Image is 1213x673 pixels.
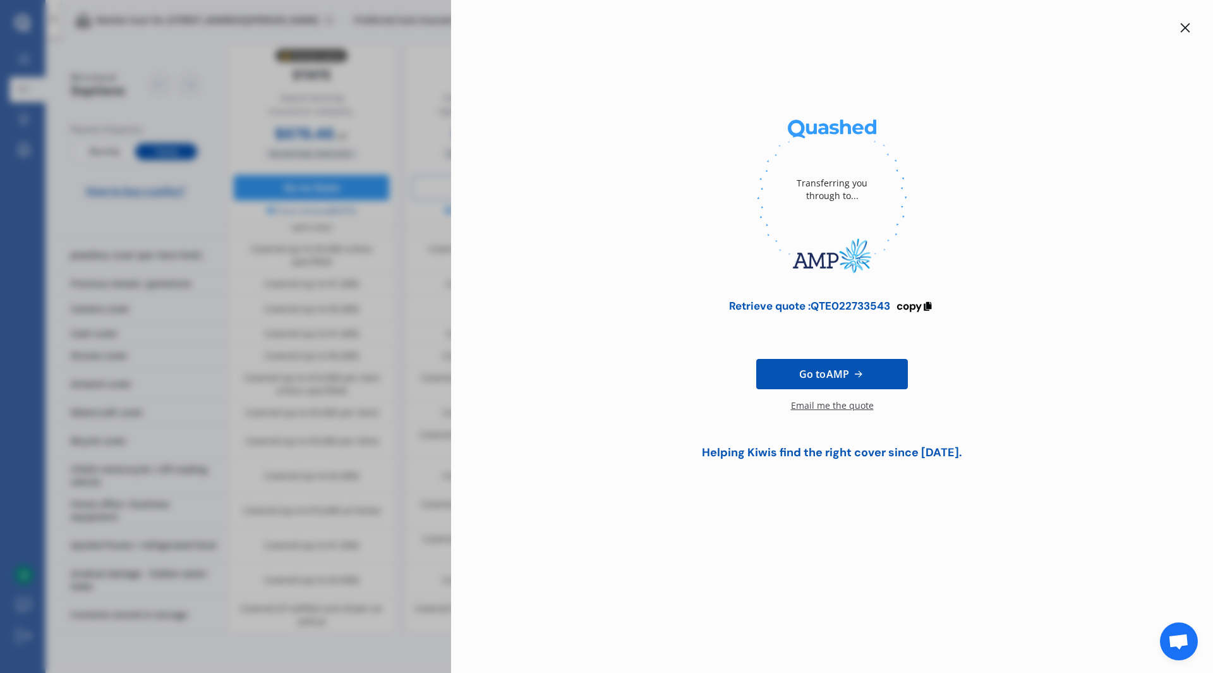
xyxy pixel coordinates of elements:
span: copy [896,299,922,313]
div: Email me the quote [791,399,874,425]
div: Open chat [1160,622,1198,660]
span: Go to AMP [799,367,849,382]
a: Go toAMP [756,359,908,389]
div: Helping Kiwis find the right cover since [DATE]. [693,446,971,459]
img: AMP.webp [757,227,907,284]
div: Retrieve quote : QTE022733543 [729,300,890,312]
div: Transferring you through to... [782,152,883,227]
